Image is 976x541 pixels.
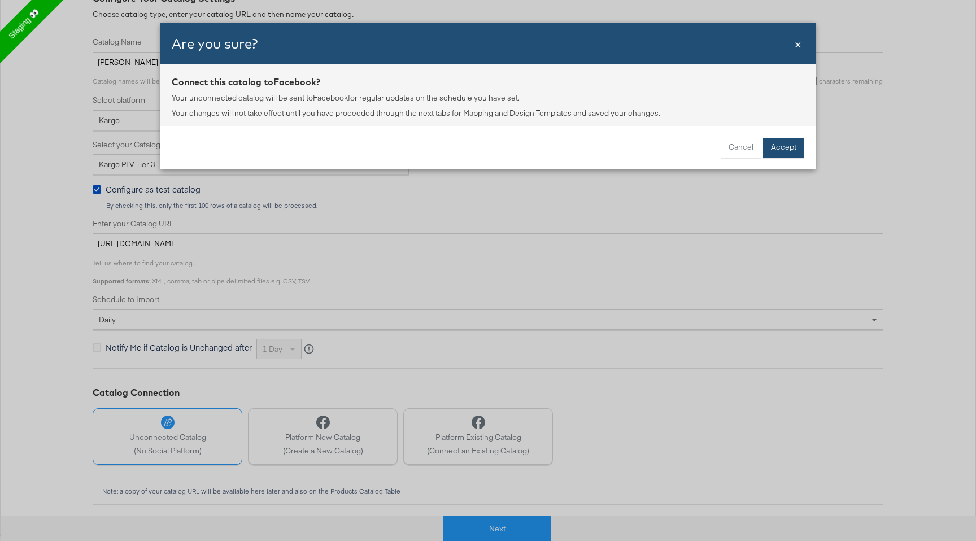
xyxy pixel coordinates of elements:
button: Cancel [721,138,761,158]
div: Connected Warning [160,23,816,169]
div: Close [795,36,801,52]
button: Accept [763,138,804,158]
span: Are you sure? [172,35,258,52]
p: Your changes will not take effect until you have proceeded through the next tabs for Mapping and ... [172,108,804,119]
p: Your unconnected catalog will be sent to Facebook for regular updates on the schedule you have set. [172,93,804,103]
div: Connect this catalog to Facebook ? [172,76,804,89]
span: × [795,36,801,51]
